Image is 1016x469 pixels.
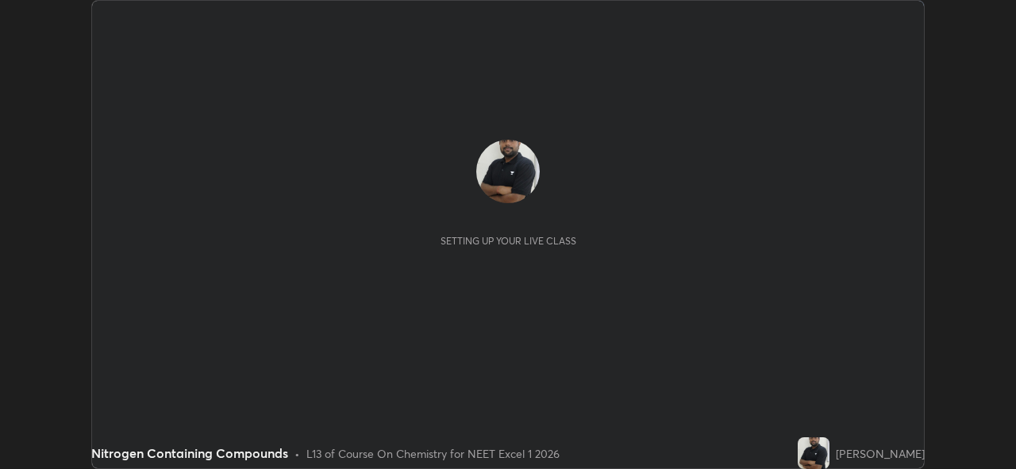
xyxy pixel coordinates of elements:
div: Nitrogen Containing Compounds [91,444,288,463]
img: faa59a2d31d341bfac7998e9f8798381.jpg [476,140,540,203]
div: L13 of Course On Chemistry for NEET Excel 1 2026 [306,445,560,462]
img: faa59a2d31d341bfac7998e9f8798381.jpg [798,437,829,469]
div: Setting up your live class [441,235,576,247]
div: [PERSON_NAME] [836,445,925,462]
div: • [294,445,300,462]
